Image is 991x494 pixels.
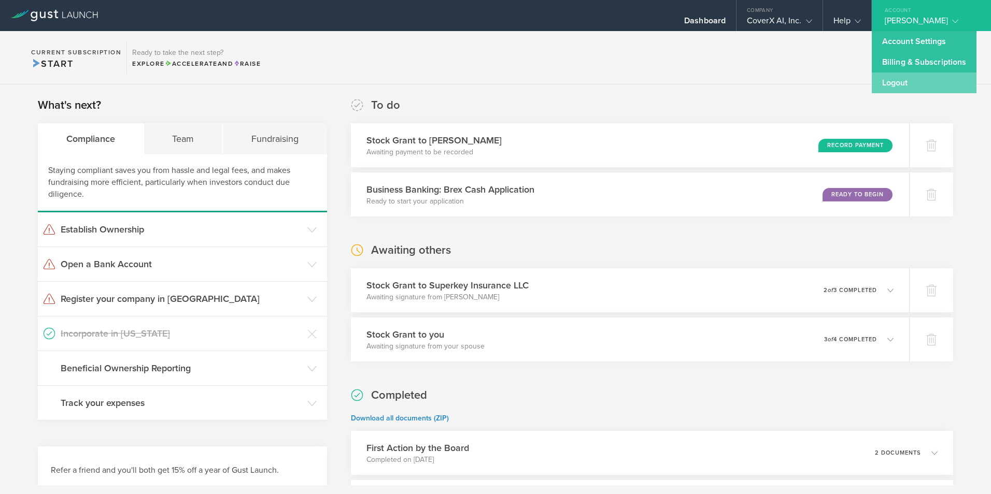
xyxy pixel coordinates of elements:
[132,59,261,68] div: Explore
[61,396,302,410] h3: Track your expenses
[61,292,302,306] h3: Register your company in [GEOGRAPHIC_DATA]
[38,154,327,212] div: Staying compliant saves you from hassle and legal fees, and makes fundraising more efficient, par...
[61,327,302,340] h3: Incorporate in [US_STATE]
[38,98,101,113] h2: What's next?
[126,41,266,74] div: Ready to take the next step?ExploreAccelerateandRaise
[351,414,449,423] a: Download all documents (ZIP)
[828,336,833,343] em: of
[824,287,877,293] p: 2 3 completed
[684,16,726,31] div: Dashboard
[366,341,485,352] p: Awaiting signature from your spouse
[351,123,909,167] div: Stock Grant to [PERSON_NAME]Awaiting payment to be recordedRecord Payment
[165,60,234,67] span: and
[818,139,893,152] div: Record Payment
[61,223,302,236] h3: Establish Ownership
[366,134,502,147] h3: Stock Grant to [PERSON_NAME]
[51,464,314,476] h3: Refer a friend and you'll both get 15% off a year of Gust Launch.
[939,444,991,494] iframe: Chat Widget
[823,188,893,201] div: Ready to Begin
[132,49,261,56] h3: Ready to take the next step?
[366,147,502,157] p: Awaiting payment to be recorded
[371,243,451,258] h2: Awaiting others
[875,450,921,456] p: 2 documents
[824,337,877,342] p: 3 4 completed
[366,292,529,302] p: Awaiting signature from [PERSON_NAME]
[366,455,469,465] p: Completed on [DATE]
[61,257,302,271] h3: Open a Bank Account
[366,441,469,455] h3: First Action by the Board
[61,361,302,375] h3: Beneficial Ownership Reporting
[833,16,861,31] div: Help
[223,123,327,154] div: Fundraising
[885,16,973,31] div: [PERSON_NAME]
[144,123,223,154] div: Team
[165,60,218,67] span: Accelerate
[366,196,534,207] p: Ready to start your application
[366,279,529,292] h3: Stock Grant to Superkey Insurance LLC
[38,123,144,154] div: Compliance
[366,328,485,341] h3: Stock Grant to you
[828,287,833,294] em: of
[366,183,534,196] h3: Business Banking: Brex Cash Application
[371,388,427,403] h2: Completed
[31,58,73,69] span: Start
[233,60,261,67] span: Raise
[747,16,812,31] div: CoverX AI, Inc.
[31,49,121,55] h2: Current Subscription
[371,98,400,113] h2: To do
[351,172,909,216] div: Business Banking: Brex Cash ApplicationReady to start your applicationReady to Begin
